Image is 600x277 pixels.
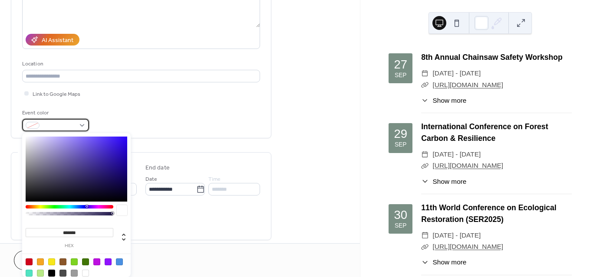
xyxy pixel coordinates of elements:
div: Sep [395,142,407,148]
div: #B8E986 [37,270,44,277]
span: Time [208,175,221,184]
span: Show more [433,257,467,267]
span: Show more [433,176,467,186]
div: Location [22,59,258,68]
div: Sep [395,223,407,229]
div: #9B9B9B [71,270,78,277]
label: hex [26,244,113,248]
div: ​ [421,230,429,241]
a: [URL][DOMAIN_NAME] [433,81,503,88]
div: #9013FE [105,258,112,265]
button: ​Show more [421,95,466,105]
div: #4A4A4A [59,270,66,277]
a: 8th Annual Chainsaw Safety Workshop [421,53,563,62]
div: Event color [22,108,87,117]
div: 29 [394,128,407,140]
div: #000000 [48,270,55,277]
div: ​ [421,176,429,186]
button: ​Show more [421,257,466,267]
span: Date [145,175,157,184]
a: International Conference on Forest Carbon & Resilience [421,122,548,142]
div: AI Assistant [42,36,73,45]
div: #50E3C2 [26,270,33,277]
div: 30 [394,209,407,221]
a: 11th World Conference on Ecological Restoration (SER2025) [421,203,557,223]
button: AI Assistant [26,34,79,46]
span: [DATE] - [DATE] [433,149,481,160]
div: #F8E71C [48,258,55,265]
div: #8B572A [59,258,66,265]
div: #BD10E0 [93,258,100,265]
div: #4A90E2 [116,258,123,265]
div: #7ED321 [71,258,78,265]
div: ​ [421,241,429,252]
div: #D0021B [26,258,33,265]
div: ​ [421,79,429,91]
div: #FFFFFF [82,270,89,277]
div: 27 [394,59,407,71]
div: End date [145,163,170,173]
div: ​ [421,68,429,79]
div: #417505 [82,258,89,265]
div: Sep [395,72,407,78]
div: ​ [421,257,429,267]
a: [URL][DOMAIN_NAME] [433,162,503,169]
span: Show more [433,95,467,105]
span: Link to Google Maps [33,90,80,99]
a: [URL][DOMAIN_NAME] [433,243,503,250]
button: ​Show more [421,176,466,186]
div: #F5A623 [37,258,44,265]
div: ​ [421,95,429,105]
div: ​ [421,160,429,171]
span: [DATE] - [DATE] [433,68,481,79]
div: ​ [421,149,429,160]
span: [DATE] - [DATE] [433,230,481,241]
button: Cancel [14,251,67,270]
